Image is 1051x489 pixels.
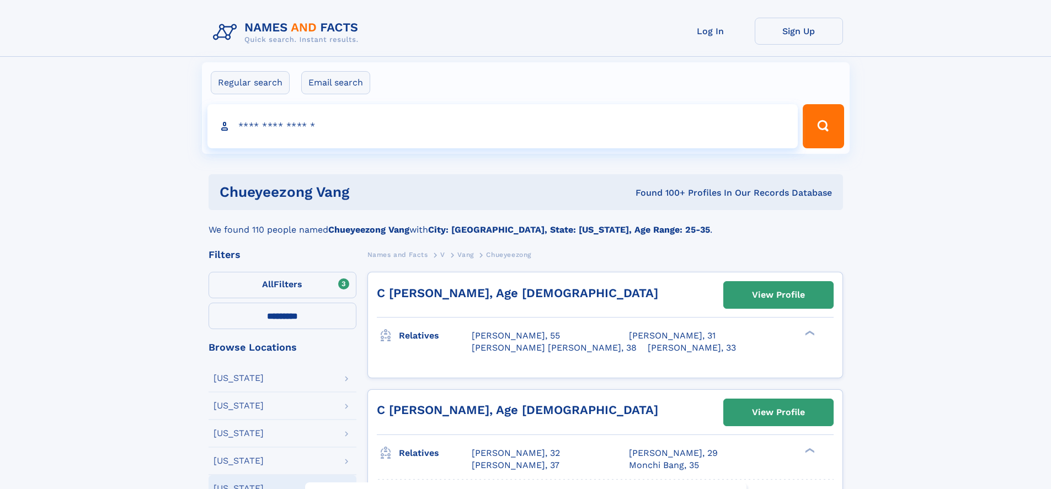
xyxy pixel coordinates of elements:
a: C [PERSON_NAME], Age [DEMOGRAPHIC_DATA] [377,403,658,417]
input: search input [207,104,798,148]
a: [PERSON_NAME], 32 [472,447,560,459]
div: We found 110 people named with . [209,210,843,237]
h3: Relatives [399,326,472,345]
a: Log In [666,18,755,45]
span: V [440,251,445,259]
div: [US_STATE] [214,429,264,438]
div: ❯ [802,330,815,337]
a: Monchi Bang, 35 [629,459,699,471]
a: V [440,248,445,261]
a: View Profile [724,282,833,308]
div: [US_STATE] [214,401,264,410]
a: C [PERSON_NAME], Age [DEMOGRAPHIC_DATA] [377,286,658,300]
a: [PERSON_NAME] [PERSON_NAME], 38 [472,342,637,354]
div: Found 100+ Profiles In Our Records Database [492,187,832,199]
a: [PERSON_NAME], 33 [648,342,736,354]
a: [PERSON_NAME], 31 [629,330,716,342]
h3: Relatives [399,444,472,463]
div: View Profile [752,282,805,308]
label: Regular search [211,71,290,94]
label: Filters [209,272,356,298]
label: Email search [301,71,370,94]
a: [PERSON_NAME], 29 [629,447,718,459]
div: [US_STATE] [214,456,264,465]
a: [PERSON_NAME], 37 [472,459,559,471]
button: Search Button [803,104,844,148]
div: ❯ [802,447,815,454]
div: Filters [209,250,356,260]
b: City: [GEOGRAPHIC_DATA], State: [US_STATE], Age Range: 25-35 [428,224,710,235]
span: Chueyeezong [486,251,531,259]
span: Vang [457,251,473,259]
div: [US_STATE] [214,374,264,383]
b: Chueyeezong Vang [328,224,409,235]
div: View Profile [752,400,805,425]
span: All [262,279,274,289]
a: [PERSON_NAME], 55 [472,330,560,342]
a: Vang [457,248,473,261]
a: Names and Facts [367,248,428,261]
div: Browse Locations [209,342,356,352]
a: Sign Up [755,18,843,45]
img: Logo Names and Facts [209,18,367,47]
h1: chueyeezong vang [220,185,493,199]
a: View Profile [724,399,833,426]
